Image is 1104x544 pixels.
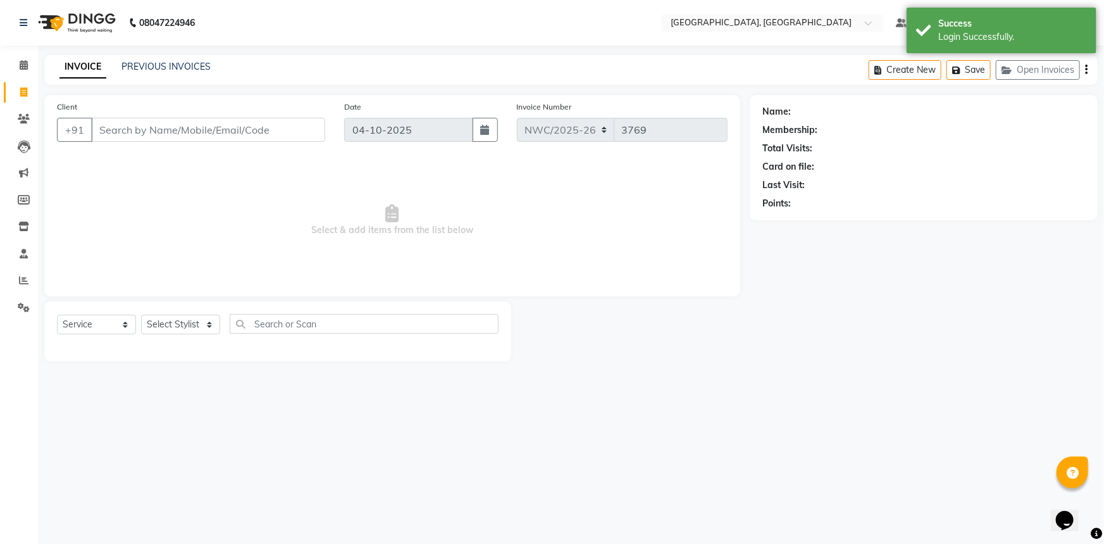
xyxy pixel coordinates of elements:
label: Date [344,101,361,113]
iframe: chat widget [1051,493,1091,531]
div: Last Visit: [762,179,805,192]
button: Save [946,60,991,80]
div: Name: [762,105,791,118]
label: Invoice Number [517,101,572,113]
div: Points: [762,197,791,210]
span: Select & add items from the list below [57,157,728,284]
label: Client [57,101,77,113]
button: Open Invoices [996,60,1080,80]
button: Create New [869,60,941,80]
input: Search or Scan [230,314,499,334]
div: Login Successfully. [938,30,1087,44]
a: INVOICE [59,56,106,79]
div: Card on file: [762,160,814,174]
img: logo [32,5,119,41]
div: Membership: [762,123,817,137]
b: 08047224946 [139,5,195,41]
input: Search by Name/Mobile/Email/Code [91,118,325,142]
div: Total Visits: [762,142,812,155]
a: PREVIOUS INVOICES [121,61,211,72]
div: Success [938,17,1087,30]
button: +91 [57,118,92,142]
